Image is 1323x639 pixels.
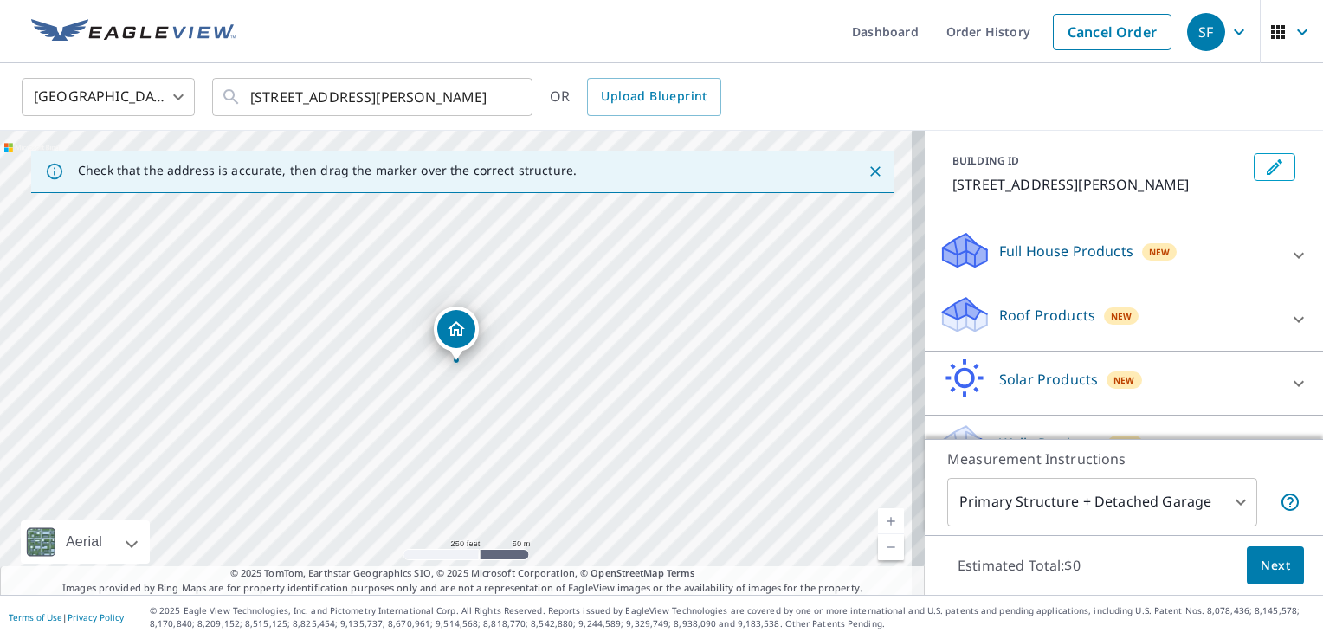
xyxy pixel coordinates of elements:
a: Terms of Use [9,611,62,623]
span: Next [1261,555,1290,577]
p: Full House Products [999,241,1133,261]
p: | [9,612,124,623]
img: EV Logo [31,19,236,45]
span: New [1111,309,1133,323]
a: Upload Blueprint [587,78,720,116]
p: Check that the address is accurate, then drag the marker over the correct structure. [78,163,577,178]
div: Primary Structure + Detached Garage [947,478,1257,526]
a: Privacy Policy [68,611,124,623]
div: SF [1187,13,1225,51]
div: Dropped pin, building 1, Residential property, 32 Willard St Chelsea, MA 02150 [434,307,479,360]
a: Current Level 17, Zoom Out [878,534,904,560]
p: BUILDING ID [952,153,1019,168]
div: [GEOGRAPHIC_DATA] [22,73,195,121]
span: New [1149,245,1171,259]
input: Search by address or latitude-longitude [250,73,497,121]
span: New [1113,373,1135,387]
button: Close [864,160,887,183]
button: Next [1247,546,1304,585]
span: Upload Blueprint [601,86,707,107]
p: Estimated Total: $0 [944,546,1094,584]
span: Your report will include the primary structure and a detached garage if one exists. [1280,492,1300,513]
p: Solar Products [999,369,1098,390]
div: Aerial [61,520,107,564]
p: Roof Products [999,305,1095,326]
p: [STREET_ADDRESS][PERSON_NAME] [952,174,1247,195]
a: Terms [667,566,695,579]
a: Cancel Order [1053,14,1171,50]
span: New [1114,437,1136,451]
span: © 2025 TomTom, Earthstar Geographics SIO, © 2025 Microsoft Corporation, © [230,566,695,581]
button: Edit building 1 [1254,153,1295,181]
div: Solar ProductsNew [939,358,1309,408]
div: Walls ProductsNew [939,423,1309,472]
div: Roof ProductsNew [939,294,1309,344]
a: Current Level 17, Zoom In [878,508,904,534]
p: Walls Products [999,433,1099,454]
div: Aerial [21,520,150,564]
p: Measurement Instructions [947,449,1300,469]
p: © 2025 Eagle View Technologies, Inc. and Pictometry International Corp. All Rights Reserved. Repo... [150,604,1314,630]
div: Full House ProductsNew [939,230,1309,280]
a: OpenStreetMap [591,566,663,579]
div: OR [550,78,721,116]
